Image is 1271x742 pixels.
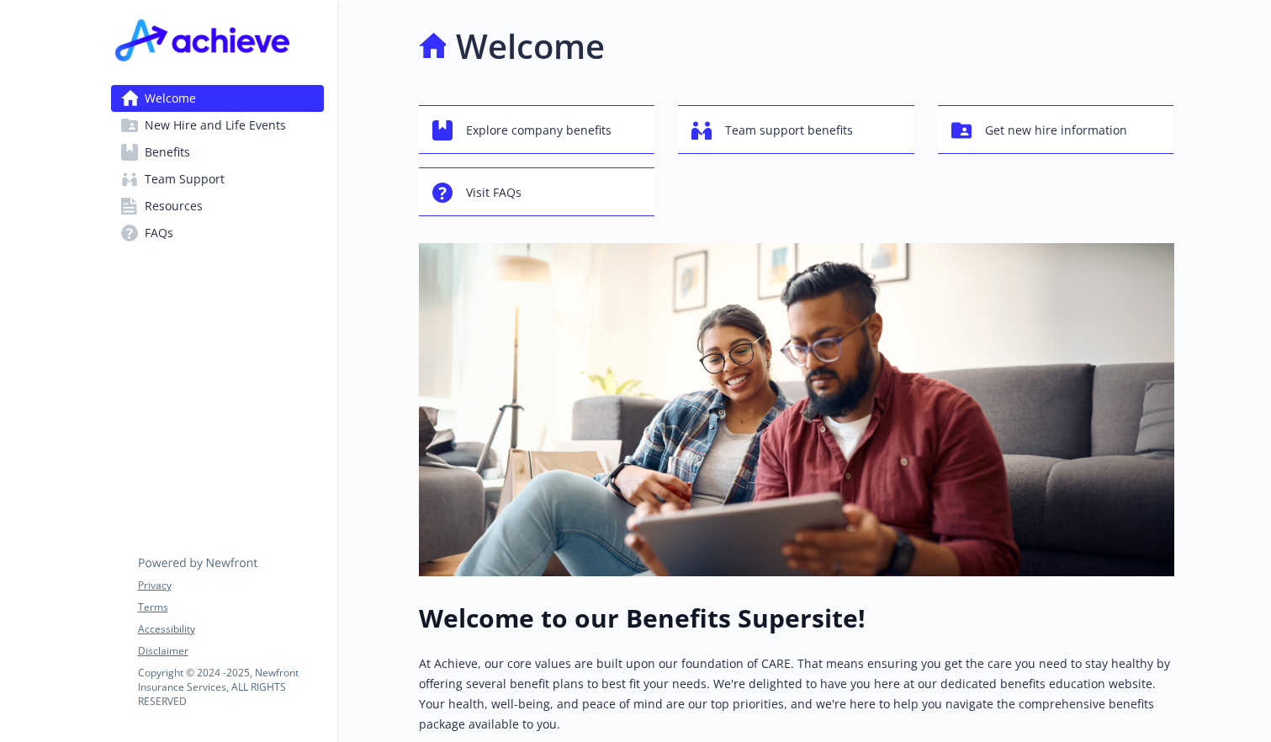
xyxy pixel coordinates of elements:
h1: Welcome to our Benefits Supersite! [419,603,1174,633]
button: Team support benefits [678,105,914,154]
button: Visit FAQs [419,167,655,216]
p: At Achieve, our core values are built upon our foundation of CARE. That means ensuring you get th... [419,654,1174,734]
p: Copyright © 2024 - 2025 , Newfront Insurance Services, ALL RIGHTS RESERVED [138,665,323,708]
span: Visit FAQs [466,177,522,209]
button: Explore company benefits [419,105,655,154]
span: Get new hire information [985,114,1127,146]
span: FAQs [145,220,173,246]
a: New Hire and Life Events [111,112,324,139]
button: Get new hire information [938,105,1174,154]
a: Privacy [138,578,323,593]
span: Resources [145,193,203,220]
a: Terms [138,600,323,615]
span: New Hire and Life Events [145,112,286,139]
span: Team support benefits [725,114,853,146]
img: overview page banner [419,243,1174,576]
a: Disclaimer [138,644,323,659]
a: Benefits [111,139,324,166]
a: FAQs [111,220,324,246]
h1: Welcome [456,21,605,72]
span: Benefits [145,139,190,166]
a: Welcome [111,85,324,112]
a: Resources [111,193,324,220]
span: Team Support [145,166,225,193]
span: Explore company benefits [466,114,612,146]
a: Team Support [111,166,324,193]
span: Welcome [145,85,196,112]
a: Accessibility [138,622,323,637]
